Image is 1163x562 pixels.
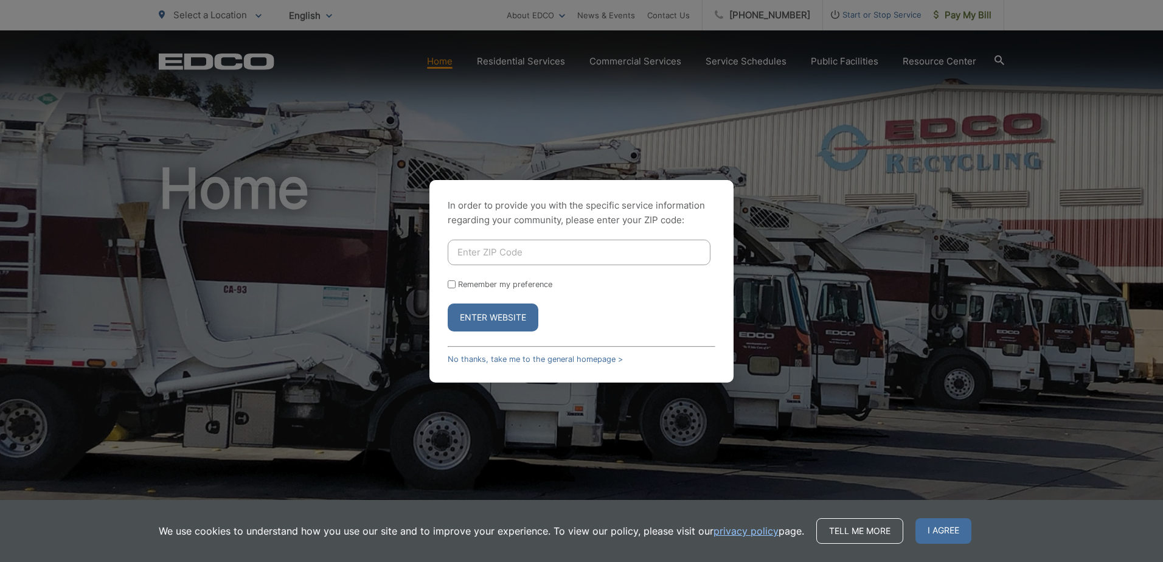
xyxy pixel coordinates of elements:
a: No thanks, take me to the general homepage > [448,355,623,364]
button: Enter Website [448,304,538,331]
a: privacy policy [713,524,779,538]
a: Tell me more [816,518,903,544]
label: Remember my preference [458,280,552,289]
span: I agree [915,518,971,544]
p: In order to provide you with the specific service information regarding your community, please en... [448,198,715,227]
input: Enter ZIP Code [448,240,710,265]
p: We use cookies to understand how you use our site and to improve your experience. To view our pol... [159,524,804,538]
